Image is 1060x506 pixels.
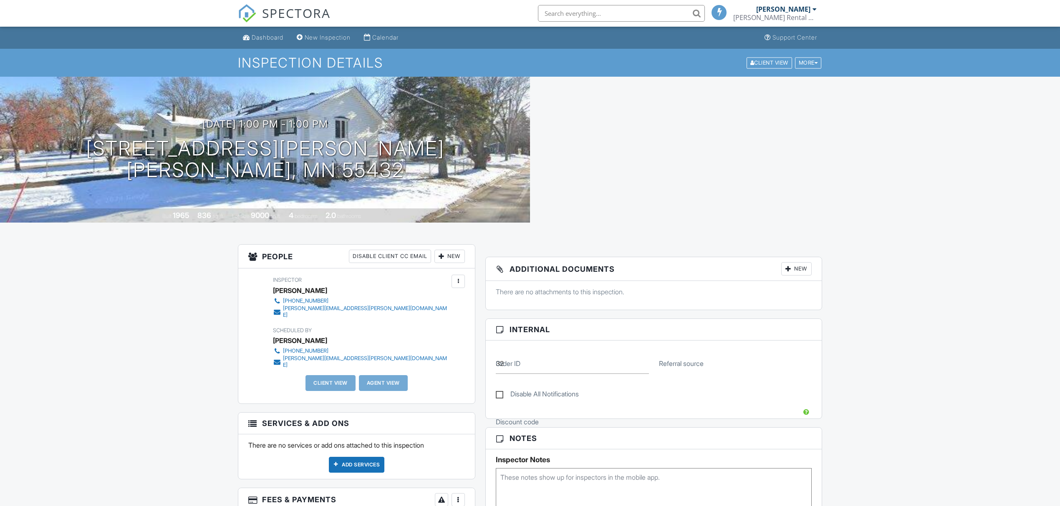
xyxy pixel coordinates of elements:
div: Add Services [329,457,384,473]
span: bathrooms [337,213,361,219]
a: New Inspection [293,30,354,45]
a: [PHONE_NUMBER] [273,297,449,305]
div: New [434,250,465,263]
div: New Inspection [305,34,351,41]
h3: Notes [486,428,822,449]
div: 2.0 [326,211,336,220]
div: More [795,57,822,68]
div: Client View [747,57,792,68]
label: Order ID [496,359,520,368]
a: Dashboard [240,30,287,45]
div: There are no services or add ons attached to this inspection [238,434,475,478]
div: Fridley Rental Property Inspection Division [733,13,817,22]
span: sq.ft. [270,213,281,219]
h1: Inspection Details [238,55,822,70]
input: Search everything... [538,5,705,22]
a: [PHONE_NUMBER] [273,347,449,355]
a: [PERSON_NAME][EMAIL_ADDRESS][PERSON_NAME][DOMAIN_NAME] [273,355,449,368]
h3: Internal [486,319,822,341]
div: [PERSON_NAME] [756,5,810,13]
div: 9000 [251,211,269,220]
div: 4 [289,211,293,220]
h3: [DATE] 1:00 pm - 1:00 pm [202,118,328,130]
label: Referral source [659,359,704,368]
p: There are no attachments to this inspection. [496,287,812,296]
div: [PERSON_NAME] [273,334,327,347]
div: 1965 [173,211,189,220]
span: SPECTORA [262,4,331,22]
label: Disable All Notifications [496,390,579,401]
h3: Services & Add ons [238,413,475,434]
span: Built [162,213,172,219]
div: Disable Client CC Email [349,250,431,263]
div: [PERSON_NAME][EMAIL_ADDRESS][PERSON_NAME][DOMAIN_NAME] [283,355,449,368]
h5: Inspector Notes [496,456,812,464]
div: [PERSON_NAME] [273,284,327,297]
label: Discount code [496,417,539,426]
div: Calendar [372,34,399,41]
div: [PERSON_NAME][EMAIL_ADDRESS][PERSON_NAME][DOMAIN_NAME] [283,305,449,318]
a: Client View [746,59,794,65]
span: Scheduled By [273,327,312,333]
span: Inspector [273,277,302,283]
span: sq. ft. [212,213,224,219]
span: bedrooms [295,213,318,219]
div: Support Center [772,34,817,41]
h1: [STREET_ADDRESS][PERSON_NAME] [PERSON_NAME], MN 55432 [86,138,444,182]
h3: Additional Documents [486,257,822,281]
div: [PHONE_NUMBER] [283,298,328,304]
a: [PERSON_NAME][EMAIL_ADDRESS][PERSON_NAME][DOMAIN_NAME] [273,305,449,318]
a: Calendar [361,30,402,45]
span: Lot Size [232,213,250,219]
a: Support Center [761,30,820,45]
div: [PHONE_NUMBER] [283,348,328,354]
a: SPECTORA [238,11,331,29]
div: 836 [197,211,211,220]
img: The Best Home Inspection Software - Spectora [238,4,256,23]
div: Dashboard [252,34,283,41]
div: New [781,262,812,276]
h3: People [238,245,475,268]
